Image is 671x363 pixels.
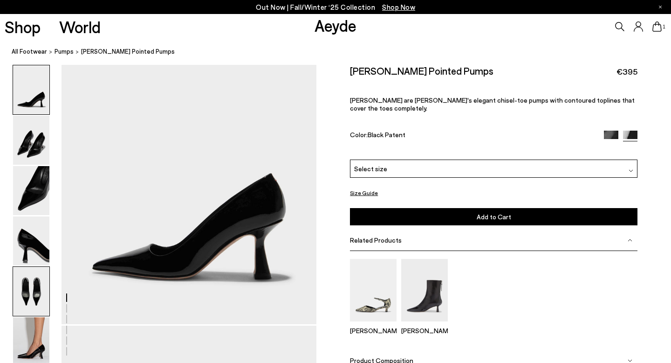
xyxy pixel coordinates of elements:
[350,96,635,112] span: [PERSON_NAME] are [PERSON_NAME]'s elegant chisel-toe pumps with contoured toplines that cover the...
[662,24,666,29] span: 1
[12,39,671,65] nav: breadcrumb
[13,267,49,316] img: Zandra Pointed Pumps - Image 5
[652,21,662,32] a: 1
[616,66,637,77] span: €395
[59,19,101,35] a: World
[628,238,632,243] img: svg%3E
[629,168,633,173] img: svg%3E
[477,213,511,221] span: Add to Cart
[5,19,41,35] a: Shop
[55,48,74,55] span: pumps
[12,47,47,56] a: All Footwear
[401,259,448,321] img: Sila Dual-Toned Boots
[401,315,448,335] a: Sila Dual-Toned Boots [PERSON_NAME]
[315,15,356,35] a: Aeyde
[350,208,637,225] button: Add to Cart
[13,65,49,114] img: Zandra Pointed Pumps - Image 1
[55,47,74,56] a: pumps
[81,47,175,56] span: [PERSON_NAME] Pointed Pumps
[350,259,397,321] img: Tillie Ankle Strap Pumps
[13,166,49,215] img: Zandra Pointed Pumps - Image 3
[628,358,632,363] img: svg%3E
[350,315,397,335] a: Tillie Ankle Strap Pumps [PERSON_NAME]
[350,130,595,141] div: Color:
[350,187,378,199] button: Size Guide
[13,116,49,165] img: Zandra Pointed Pumps - Image 2
[354,164,387,174] span: Select size
[350,65,493,77] h2: [PERSON_NAME] Pointed Pumps
[350,327,397,335] p: [PERSON_NAME]
[401,327,448,335] p: [PERSON_NAME]
[256,1,415,13] p: Out Now | Fall/Winter ‘25 Collection
[13,216,49,265] img: Zandra Pointed Pumps - Image 4
[368,130,405,138] span: Black Patent
[382,3,415,11] span: Navigate to /collections/new-in
[350,236,402,244] span: Related Products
